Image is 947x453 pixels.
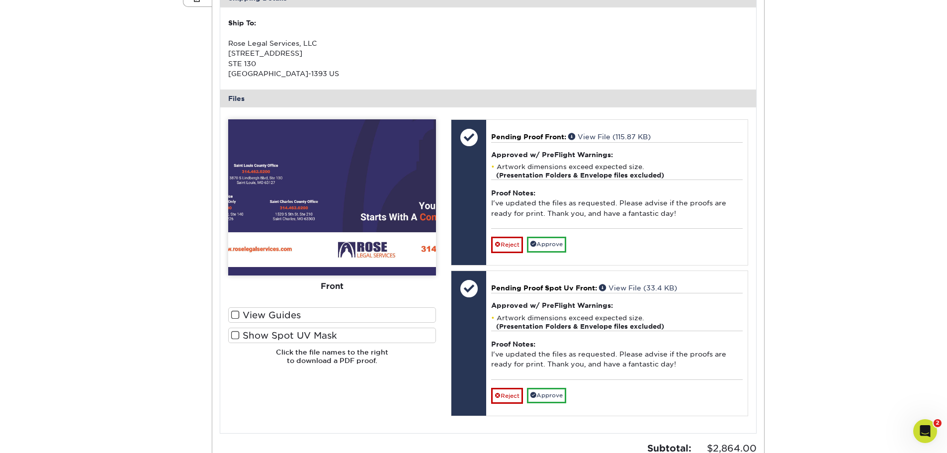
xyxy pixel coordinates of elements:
[491,388,523,404] a: Reject
[8,219,191,259] div: Scott says…
[16,154,155,173] div: Just want to be sure the correct files are printed!
[63,326,71,334] button: Start recording
[491,331,742,380] div: I've updated the files as requested. Please advise if the proofs are ready for print. Thank you, ...
[228,307,436,323] label: View Guides
[8,281,191,311] div: Natalie says…
[491,180,742,229] div: I've updated the files as requested. Please advise if the proofs are ready for print. Thank you, ...
[934,419,942,427] span: 2
[496,172,664,179] strong: (Presentation Folders & Envelope files excluded)
[228,19,256,27] strong: Ship To:
[491,340,535,348] strong: Proof Notes:
[48,5,84,12] h1: Operator
[228,18,488,79] div: Rose Legal Services, LLC [STREET_ADDRESS] STE 130 [GEOGRAPHIC_DATA]-1393 US
[527,237,566,252] a: Approve
[491,189,535,197] strong: Proof Notes:
[8,148,191,187] div: Natalie says…
[48,12,124,22] p: The team can also help
[568,133,651,141] a: View File (115.87 KB)
[44,193,183,212] div: Here's the Order #: 25926-100794-04777
[28,5,44,21] img: Profile image for Operator
[491,151,742,159] h4: Approved w/ PreFlight Warnings:
[156,4,174,23] button: Home
[8,259,159,280] div: Yes! We will send the proof in 5 mins :)
[36,187,191,218] div: Here's the Order #: 25926-100794-04777
[16,265,151,274] div: Yes! We will send the proof in 5 mins :)
[47,326,55,334] button: Gif picker
[8,76,191,148] div: Natalie says…
[8,148,163,179] div: Just want to be sure the correct files are printed!
[913,419,937,443] iframe: Intercom live chat
[16,287,63,297] div: To your email
[44,225,183,245] div: Will we just get an update when the proof is ready?
[8,187,191,219] div: Scott says…
[220,90,756,107] div: Files
[6,4,25,23] button: go back
[170,322,186,338] button: Send a message…
[36,17,191,68] div: Good morning [PERSON_NAME], I'm placing the order now. Is it ok to tick the no changes box when w...
[228,275,436,297] div: Front
[36,219,191,251] div: Will we just get an update when the proof is ready?
[527,388,566,403] a: Approve
[491,301,742,309] h4: Approved w/ PreFlight Warnings:
[8,305,190,322] textarea: Message…
[228,328,436,343] label: Show Spot UV Mask
[599,284,677,292] a: View File (33.4 KB)
[228,348,436,372] h6: Click the file names to the right to download a PDF proof.
[44,23,183,62] div: Good morning [PERSON_NAME], I'm placing the order now. Is it ok to tick the no changes box when w...
[16,82,155,141] div: Hey [PERSON_NAME]! Please place the order but skip the file uploads so we can just send the proof...
[31,326,39,334] button: Emoji picker
[496,323,664,330] strong: (Presentation Folders & Envelope files excluded)
[174,4,192,22] div: Close
[15,326,23,334] button: Upload attachment
[491,133,566,141] span: Pending Proof Front:
[491,284,597,292] span: Pending Proof Spot Uv Front:
[8,259,191,281] div: Natalie says…
[491,163,742,180] li: Artwork dimensions exceed expected size.
[8,76,163,147] div: Hey [PERSON_NAME]!Please place the order but skip the file uploads so we can just send the proof ...
[491,237,523,253] a: Reject
[8,17,191,76] div: Scott says…
[491,314,742,331] li: Artwork dimensions exceed expected size.
[8,281,71,303] div: To your email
